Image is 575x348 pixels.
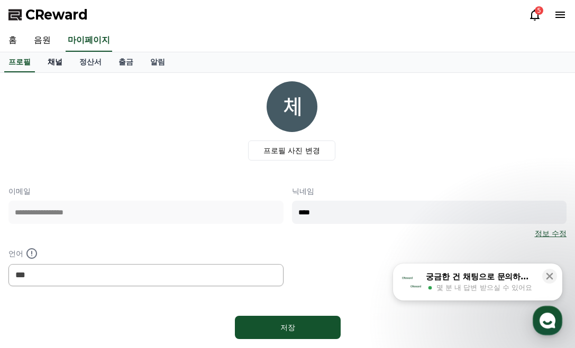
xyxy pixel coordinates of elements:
[70,260,136,287] a: 대화
[4,52,35,72] a: 프로필
[248,140,335,161] label: 프로필 사진 변경
[3,260,70,287] a: 홈
[25,6,88,23] span: CReward
[66,30,112,52] a: 마이페이지
[25,30,59,52] a: 음원
[39,52,71,72] a: 채널
[267,81,317,132] img: profile_image
[292,186,567,196] p: 닉네임
[8,186,284,196] p: 이메일
[33,276,40,285] span: 홈
[142,52,174,72] a: 알림
[8,6,88,23] a: CReward
[528,8,541,21] a: 5
[256,322,320,333] div: 저장
[8,247,284,260] p: 언어
[535,6,543,15] div: 5
[97,277,109,285] span: 대화
[136,260,203,287] a: 설정
[235,316,341,339] button: 저장
[535,228,567,239] a: 정보 수정
[110,52,142,72] a: 출금
[163,276,176,285] span: 설정
[71,52,110,72] a: 정산서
